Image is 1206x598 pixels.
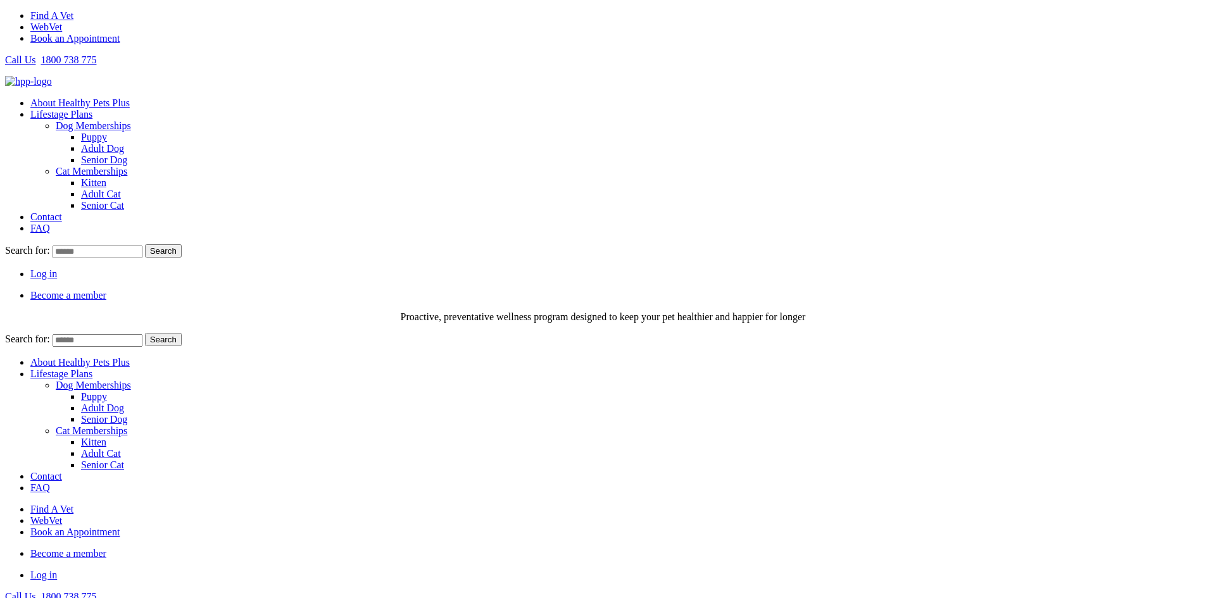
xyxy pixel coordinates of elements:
[30,10,73,21] a: Find A Vet
[81,448,121,459] a: Adult Cat
[30,223,50,234] a: FAQ
[30,482,50,493] a: FAQ
[145,333,182,346] button: Search
[81,177,106,188] a: Kitten
[30,109,92,120] a: Lifestage Plans
[30,290,106,301] a: Become a member
[30,526,120,537] a: Book an Appointment
[53,246,142,258] input: Search for:
[30,97,130,108] a: About Healthy Pets Plus
[5,54,96,65] a: Call Us1800 738 775
[5,76,52,87] img: hpp-logo
[30,471,62,482] a: Contact
[5,311,1201,323] p: Proactive, preventative wellness program designed to keep your pet healthier and happier for longer
[30,211,62,222] a: Contact
[56,380,131,390] a: Dog Memberships
[81,143,124,154] a: Adult Dog
[30,357,130,368] a: About Healthy Pets Plus
[30,22,62,32] a: WebVet
[30,515,62,526] a: WebVet
[30,33,120,44] a: Book an Appointment
[5,245,50,256] span: Search for:
[81,414,127,425] a: Senior Dog
[5,54,35,65] span: Call Us
[30,268,57,279] a: Log in
[56,166,127,177] a: Cat Memberships
[30,368,92,379] a: Lifestage Plans
[56,425,127,436] a: Cat Memberships
[30,504,73,514] a: Find A Vet
[81,200,124,211] a: Senior Cat
[5,333,50,344] span: Search for:
[81,189,121,199] a: Adult Cat
[81,391,107,402] a: Puppy
[81,459,124,470] a: Senior Cat
[81,132,107,142] a: Puppy
[53,334,142,347] input: Search for:
[81,437,106,447] a: Kitten
[30,548,106,559] a: Become a member
[56,120,131,131] a: Dog Memberships
[81,154,127,165] a: Senior Dog
[30,570,57,580] a: Log in
[145,244,182,258] button: Search
[81,402,124,413] a: Adult Dog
